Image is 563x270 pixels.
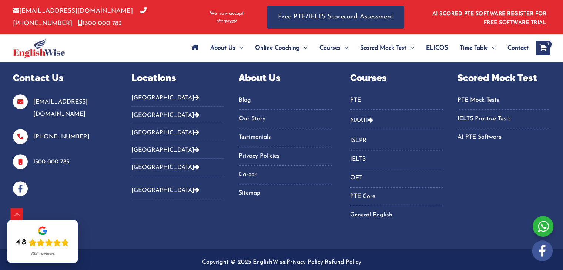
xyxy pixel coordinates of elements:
button: [GEOGRAPHIC_DATA] [131,159,224,176]
nav: Menu [350,135,443,221]
nav: Menu [350,94,443,110]
a: [GEOGRAPHIC_DATA] [131,165,200,171]
span: Menu Toggle [488,35,496,61]
a: [EMAIL_ADDRESS][DOMAIN_NAME] [13,8,133,14]
button: [GEOGRAPHIC_DATA] [131,124,224,141]
span: ELICOS [426,35,448,61]
p: Scored Mock Test [458,71,550,85]
a: 1300 000 783 [33,159,69,165]
aside: Footer Widget 4 [350,71,443,230]
nav: Menu [239,94,331,200]
span: Menu Toggle [300,35,308,61]
a: CoursesMenu Toggle [314,35,354,61]
a: IELTS Practice Tests [458,113,550,125]
a: Online CoachingMenu Toggle [249,35,314,61]
a: Blog [239,94,331,107]
span: Courses [319,35,341,61]
button: [GEOGRAPHIC_DATA] [131,141,224,159]
a: ELICOS [420,35,454,61]
div: 4.8 [16,237,26,248]
a: Time TableMenu Toggle [454,35,502,61]
div: 727 reviews [31,251,55,257]
a: Scored Mock TestMenu Toggle [354,35,420,61]
a: Free PTE/IELTS Scorecard Assessment [267,6,404,29]
a: PTE Mock Tests [458,94,550,107]
p: Copyright © 2025 EnglishWise. | [13,256,550,269]
a: Sitemap [239,187,331,199]
p: Courses [350,71,443,85]
a: PTE Core [350,190,443,203]
span: Online Coaching [255,35,300,61]
aside: Header Widget 1 [428,5,550,29]
a: PTE [350,94,443,107]
a: [PHONE_NUMBER] [33,134,90,140]
span: We now accept [210,10,244,17]
a: Privacy Policy [286,259,323,265]
a: Our Story [239,113,331,125]
a: 1300 000 783 [78,20,122,27]
p: Contact Us [13,71,113,85]
a: [PHONE_NUMBER] [13,8,147,26]
a: Contact [502,35,529,61]
span: About Us [210,35,235,61]
a: AI PTE Software [458,131,550,144]
a: [EMAIL_ADDRESS][DOMAIN_NAME] [33,99,88,117]
div: Rating: 4.8 out of 5 [16,237,69,248]
a: IELTS [350,153,443,165]
a: View Shopping Cart, 1 items [536,41,550,55]
span: Scored Mock Test [360,35,406,61]
p: Locations [131,71,224,85]
img: cropped-ew-logo [13,38,65,58]
a: ISLPR [350,135,443,147]
a: OET [350,172,443,184]
aside: Footer Widget 2 [131,71,224,205]
aside: Footer Widget 1 [13,71,113,196]
a: AI SCORED PTE SOFTWARE REGISTER FOR FREE SOFTWARE TRIAL [432,11,547,26]
button: [GEOGRAPHIC_DATA] [131,107,224,124]
img: facebook-blue-icons.png [13,181,28,196]
a: About UsMenu Toggle [204,35,249,61]
span: Time Table [460,35,488,61]
a: Career [239,169,331,181]
span: Menu Toggle [235,35,243,61]
button: NAATI [350,112,443,129]
span: Menu Toggle [341,35,348,61]
a: Refund Policy [325,259,361,265]
img: white-facebook.png [532,240,553,261]
span: Menu Toggle [406,35,414,61]
a: General English [350,209,443,221]
nav: Menu [458,94,550,144]
a: Privacy Policies [239,150,331,162]
aside: Footer Widget 3 [239,71,331,209]
a: NAATI [350,118,368,124]
p: About Us [239,71,331,85]
button: [GEOGRAPHIC_DATA] [131,94,224,107]
nav: Site Navigation: Main Menu [186,35,529,61]
a: [GEOGRAPHIC_DATA] [131,188,200,193]
a: Testimonials [239,131,331,144]
span: Contact [507,35,529,61]
button: [GEOGRAPHIC_DATA] [131,182,224,199]
img: Afterpay-Logo [217,19,237,23]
